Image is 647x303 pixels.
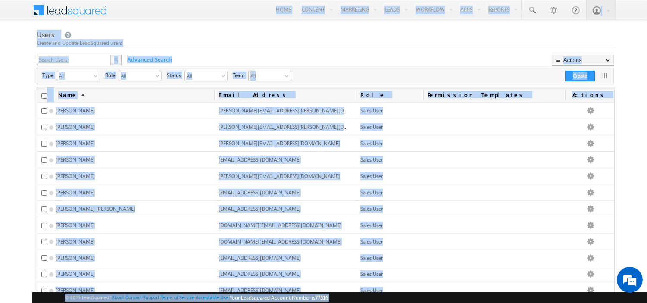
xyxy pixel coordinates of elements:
span: Sales User [360,189,383,196]
span: All [249,71,283,81]
a: Contact Support [125,294,159,300]
a: About [112,294,124,300]
span: All [185,71,220,80]
span: [DOMAIN_NAME][EMAIL_ADDRESS][DOMAIN_NAME] [219,222,342,228]
span: Advanced Search [123,56,175,63]
span: [PERSON_NAME][EMAIL_ADDRESS][DOMAIN_NAME] [219,140,340,147]
span: [PERSON_NAME] [56,156,95,163]
span: [PERSON_NAME][EMAIL_ADDRESS][DOMAIN_NAME] [219,173,340,179]
img: d_60004797649_company_0_60004797649 [15,45,36,56]
span: Type [42,72,57,79]
span: (sorted ascending) [78,92,84,99]
a: Email Address [214,87,356,102]
span: Sales User [360,222,383,228]
span: [PERSON_NAME] [56,107,95,114]
span: [EMAIL_ADDRESS][DOMAIN_NAME] [219,156,301,163]
a: Role [356,87,423,102]
img: Search [114,57,118,62]
div: Create and Update LeadSquared users [37,39,615,47]
span: Sales User [360,124,383,130]
span: [PERSON_NAME] [56,140,95,147]
span: Sales User [360,140,383,147]
textarea: Type your message and hit 'Enter' [11,80,157,230]
span: All [57,71,93,80]
span: Team [233,72,248,79]
span: [EMAIL_ADDRESS][DOMAIN_NAME] [219,271,301,277]
span: select [222,73,228,78]
span: [PERSON_NAME] [PERSON_NAME] [56,206,135,212]
span: [PERSON_NAME] [56,173,95,179]
span: Sales User [360,156,383,163]
div: Chat with us now [45,45,145,56]
span: Users [37,30,54,40]
a: Terms of Service [161,294,194,300]
span: Your Leadsquared Account Number is [230,294,328,301]
span: [EMAIL_ADDRESS][DOMAIN_NAME] [219,189,301,196]
button: Create [565,71,595,81]
div: Minimize live chat window [141,4,162,25]
a: Acceptable Use [196,294,228,300]
button: Actions [552,55,614,66]
span: Sales User [360,206,383,212]
span: Sales User [360,287,383,294]
span: All [119,71,154,80]
span: [PERSON_NAME] [56,238,95,245]
span: Role [105,72,119,79]
span: select [94,73,101,78]
span: Sales User [360,173,383,179]
span: Status [167,72,184,79]
span: Sales User [360,271,383,277]
span: [PERSON_NAME] [56,271,95,277]
input: Search Users [37,55,112,65]
span: Actions [565,87,614,102]
span: [PERSON_NAME][EMAIL_ADDRESS][PERSON_NAME][DOMAIN_NAME] [219,106,379,114]
span: [DOMAIN_NAME][EMAIL_ADDRESS][DOMAIN_NAME] [219,238,342,245]
span: [PERSON_NAME] [56,255,95,261]
span: Sales User [360,107,383,114]
span: [PERSON_NAME] [56,222,95,228]
span: Permission Templates [423,87,565,102]
span: [EMAIL_ADDRESS][DOMAIN_NAME] [219,206,301,212]
span: [PERSON_NAME][EMAIL_ADDRESS][PERSON_NAME][DOMAIN_NAME] [219,123,379,130]
a: Name [54,87,89,102]
span: [PERSON_NAME] [56,124,95,130]
span: [PERSON_NAME] [56,287,95,294]
em: Start Chat [117,237,156,249]
span: [EMAIL_ADDRESS][DOMAIN_NAME] [219,255,301,261]
span: [EMAIL_ADDRESS][DOMAIN_NAME] [219,287,301,294]
span: Sales User [360,255,383,261]
span: © 2025 LeadSquared | | | | | [65,294,328,302]
span: select [156,73,163,78]
span: [PERSON_NAME] [56,189,95,196]
span: 77516 [315,294,328,301]
span: Sales User [360,238,383,245]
